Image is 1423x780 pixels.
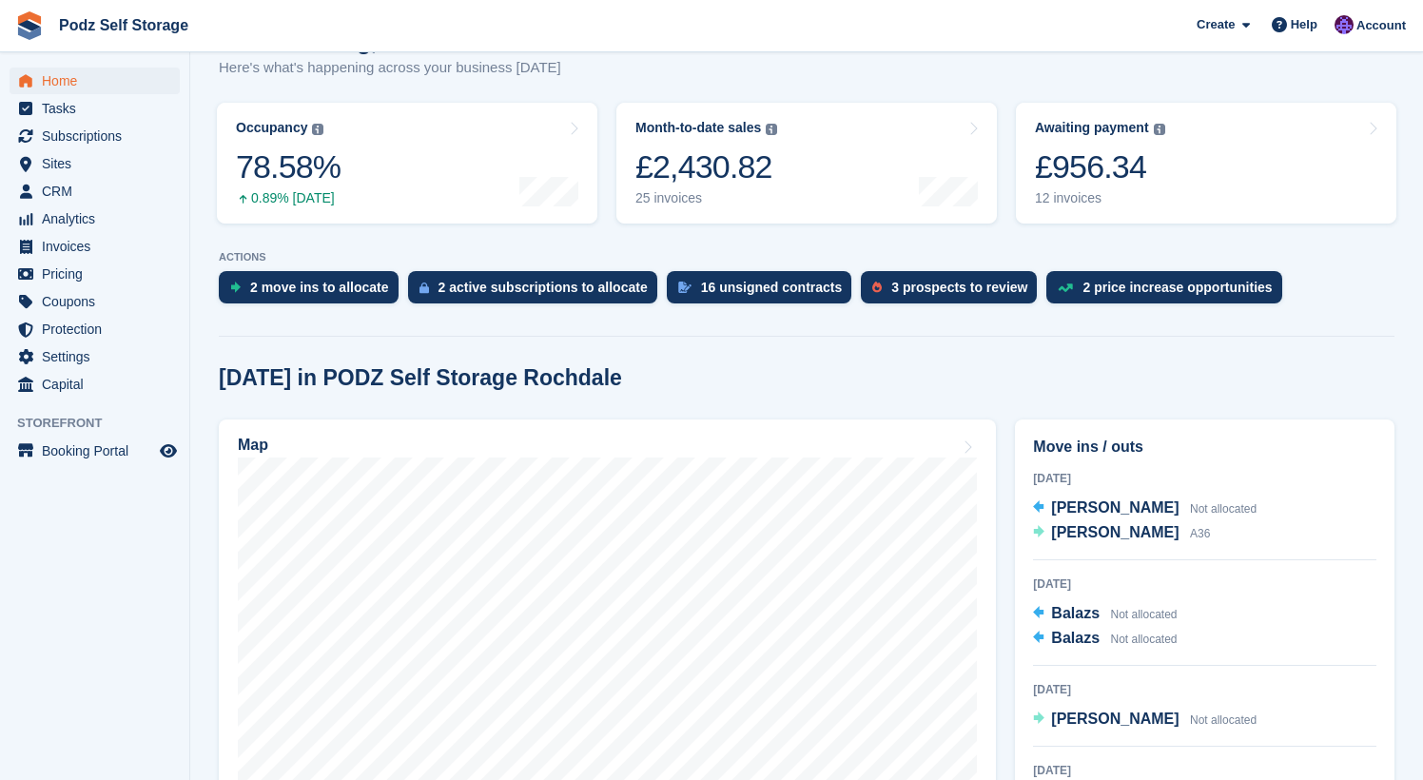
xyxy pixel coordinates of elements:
[1033,602,1177,627] a: Balazs Not allocated
[10,233,180,260] a: menu
[10,316,180,342] a: menu
[1035,120,1149,136] div: Awaiting payment
[1033,708,1257,732] a: [PERSON_NAME] Not allocated
[1033,762,1376,779] div: [DATE]
[1082,280,1272,295] div: 2 price increase opportunities
[766,124,777,135] img: icon-info-grey-7440780725fd019a000dd9b08b2336e03edf1995a4989e88bcd33f0948082b44.svg
[1110,633,1177,646] span: Not allocated
[10,95,180,122] a: menu
[1033,436,1376,458] h2: Move ins / outs
[1190,527,1210,540] span: A36
[219,57,561,79] p: Here's what's happening across your business [DATE]
[861,271,1046,313] a: 3 prospects to review
[219,365,622,391] h2: [DATE] in PODZ Self Storage Rochdale
[250,280,389,295] div: 2 move ins to allocate
[236,190,341,206] div: 0.89% [DATE]
[1335,15,1354,34] img: Jawed Chowdhary
[10,178,180,205] a: menu
[1356,16,1406,35] span: Account
[678,282,692,293] img: contract_signature_icon-13c848040528278c33f63329250d36e43548de30e8caae1d1a13099fd9432cc5.svg
[1016,103,1396,224] a: Awaiting payment £956.34 12 invoices
[312,124,323,135] img: icon-info-grey-7440780725fd019a000dd9b08b2336e03edf1995a4989e88bcd33f0948082b44.svg
[42,288,156,315] span: Coupons
[42,438,156,464] span: Booking Portal
[1190,502,1257,516] span: Not allocated
[408,271,667,313] a: 2 active subscriptions to allocate
[238,437,268,454] h2: Map
[1046,271,1291,313] a: 2 price increase opportunities
[1197,15,1235,34] span: Create
[42,233,156,260] span: Invoices
[42,316,156,342] span: Protection
[1291,15,1317,34] span: Help
[10,438,180,464] a: menu
[42,371,156,398] span: Capital
[236,147,341,186] div: 78.58%
[42,95,156,122] span: Tasks
[872,282,882,293] img: prospect-51fa495bee0391a8d652442698ab0144808aea92771e9ea1ae160a38d050c398.svg
[219,271,408,313] a: 2 move ins to allocate
[10,261,180,287] a: menu
[891,280,1027,295] div: 3 prospects to review
[1051,605,1100,621] span: Balazs
[667,271,862,313] a: 16 unsigned contracts
[1035,190,1165,206] div: 12 invoices
[1033,575,1376,593] div: [DATE]
[10,288,180,315] a: menu
[217,103,597,224] a: Occupancy 78.58% 0.89% [DATE]
[419,282,429,294] img: active_subscription_to_allocate_icon-d502201f5373d7db506a760aba3b589e785aa758c864c3986d89f69b8ff3...
[1058,283,1073,292] img: price_increase_opportunities-93ffe204e8149a01c8c9dc8f82e8f89637d9d84a8eef4429ea346261dce0b2c0.svg
[701,280,843,295] div: 16 unsigned contracts
[10,371,180,398] a: menu
[42,150,156,177] span: Sites
[1110,608,1177,621] span: Not allocated
[157,439,180,462] a: Preview store
[1051,711,1179,727] span: [PERSON_NAME]
[635,147,777,186] div: £2,430.82
[1190,713,1257,727] span: Not allocated
[1033,497,1257,521] a: [PERSON_NAME] Not allocated
[1051,499,1179,516] span: [PERSON_NAME]
[10,123,180,149] a: menu
[42,261,156,287] span: Pricing
[1033,521,1210,546] a: [PERSON_NAME] A36
[10,343,180,370] a: menu
[10,68,180,94] a: menu
[635,120,761,136] div: Month-to-date sales
[219,251,1394,263] p: ACTIONS
[42,68,156,94] span: Home
[10,205,180,232] a: menu
[616,103,997,224] a: Month-to-date sales £2,430.82 25 invoices
[17,414,189,433] span: Storefront
[1154,124,1165,135] img: icon-info-grey-7440780725fd019a000dd9b08b2336e03edf1995a4989e88bcd33f0948082b44.svg
[15,11,44,40] img: stora-icon-8386f47178a22dfd0bd8f6a31ec36ba5ce8667c1dd55bd0f319d3a0aa187defe.svg
[42,205,156,232] span: Analytics
[236,120,307,136] div: Occupancy
[42,123,156,149] span: Subscriptions
[51,10,196,41] a: Podz Self Storage
[1051,524,1179,540] span: [PERSON_NAME]
[42,343,156,370] span: Settings
[1035,147,1165,186] div: £956.34
[230,282,241,293] img: move_ins_to_allocate_icon-fdf77a2bb77ea45bf5b3d319d69a93e2d87916cf1d5bf7949dd705db3b84f3ca.svg
[1033,681,1376,698] div: [DATE]
[635,190,777,206] div: 25 invoices
[1033,627,1177,652] a: Balazs Not allocated
[1051,630,1100,646] span: Balazs
[1033,470,1376,487] div: [DATE]
[10,150,180,177] a: menu
[439,280,648,295] div: 2 active subscriptions to allocate
[42,178,156,205] span: CRM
